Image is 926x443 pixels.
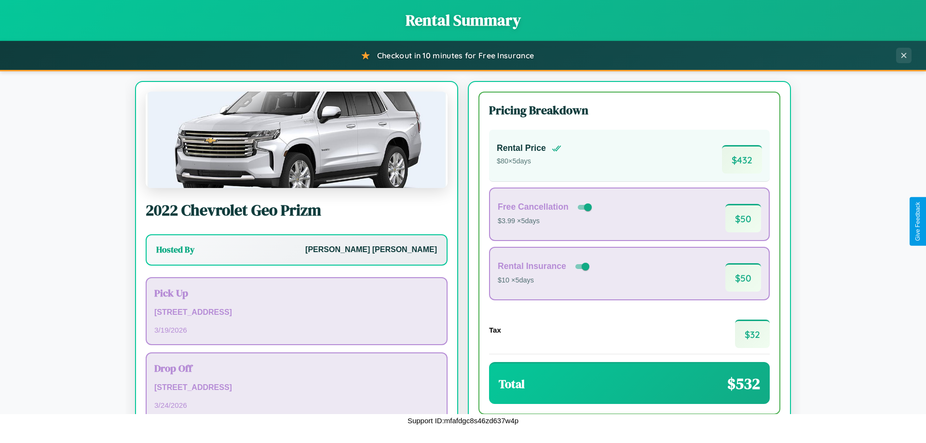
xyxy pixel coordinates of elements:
[497,143,546,153] h4: Rental Price
[377,51,534,60] span: Checkout in 10 minutes for Free Insurance
[489,102,770,118] h3: Pricing Breakdown
[489,326,501,334] h4: Tax
[499,376,525,392] h3: Total
[154,361,439,375] h3: Drop Off
[154,306,439,320] p: [STREET_ADDRESS]
[408,414,518,427] p: Support ID: mfafdgc8s46zd637w4p
[735,320,770,348] span: $ 32
[725,263,761,292] span: $ 50
[725,204,761,232] span: $ 50
[146,200,448,221] h2: 2022 Chevrolet Geo Prizm
[305,243,437,257] p: [PERSON_NAME] [PERSON_NAME]
[146,92,448,188] img: Chevrolet Geo Prizm
[497,155,561,168] p: $ 80 × 5 days
[498,215,594,228] p: $3.99 × 5 days
[498,261,566,271] h4: Rental Insurance
[154,399,439,412] p: 3 / 24 / 2026
[154,381,439,395] p: [STREET_ADDRESS]
[156,244,194,255] h3: Hosted By
[10,10,916,31] h1: Rental Summary
[154,323,439,336] p: 3 / 19 / 2026
[498,202,569,212] h4: Free Cancellation
[154,286,439,300] h3: Pick Up
[727,373,760,394] span: $ 532
[722,145,762,174] span: $ 432
[914,202,921,241] div: Give Feedback
[498,274,591,287] p: $10 × 5 days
